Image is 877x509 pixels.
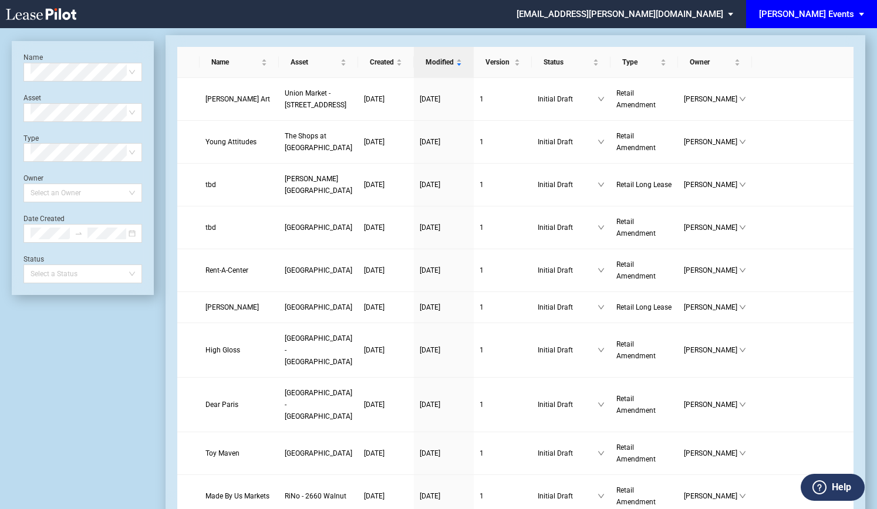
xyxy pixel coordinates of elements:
span: [DATE] [420,449,440,457]
a: [DATE] [420,301,468,313]
a: [DATE] [420,93,468,105]
th: Modified [414,47,474,78]
th: Status [532,47,610,78]
a: Retail Amendment [616,484,672,508]
a: [DATE] [420,490,468,502]
a: High Gloss [205,344,273,356]
span: tbd [205,223,216,232]
a: Union Market - [STREET_ADDRESS] [285,87,352,111]
a: Made By Us Markets [205,490,273,502]
th: Version [474,47,532,78]
a: [GEOGRAPHIC_DATA] - [GEOGRAPHIC_DATA] [285,387,352,422]
span: High Gloss [205,346,240,354]
span: [DATE] [364,223,384,232]
a: [PERSON_NAME] [205,301,273,313]
a: [PERSON_NAME][GEOGRAPHIC_DATA] [285,173,352,196]
a: Retail Amendment [616,130,672,154]
span: [PERSON_NAME] [684,447,739,459]
span: Retail Amendment [616,218,656,237]
a: [GEOGRAPHIC_DATA] [285,301,352,313]
span: down [598,181,605,188]
span: tbd [205,181,216,189]
span: Initial Draft [538,136,598,148]
a: Dear Paris [205,399,273,410]
span: [DATE] [420,95,440,103]
a: [PERSON_NAME] Art [205,93,273,105]
span: down [598,224,605,231]
label: Help [832,480,851,495]
span: Retail Amendment [616,395,656,415]
span: Initial Draft [538,399,598,410]
a: [GEOGRAPHIC_DATA] [285,264,352,276]
a: [DATE] [364,264,408,276]
a: tbd [205,179,273,191]
a: [DATE] [420,264,468,276]
span: RiNo - 2660 Walnut [285,492,346,500]
span: [DATE] [420,303,440,311]
span: down [598,304,605,311]
a: 1 [480,93,526,105]
a: [DATE] [420,179,468,191]
th: Asset [279,47,358,78]
a: [DATE] [420,344,468,356]
span: Modified [426,56,454,68]
th: Created [358,47,414,78]
span: Asset [291,56,338,68]
span: 1 [480,138,484,146]
span: [PERSON_NAME] [684,490,739,502]
span: down [739,96,746,103]
a: [GEOGRAPHIC_DATA] - [GEOGRAPHIC_DATA] [285,332,352,368]
a: Retail Amendment [616,338,672,362]
button: Help [801,474,865,501]
span: Retail Long Lease [616,181,672,189]
span: down [598,267,605,274]
span: Initial Draft [538,179,598,191]
span: [PERSON_NAME] [684,344,739,356]
span: The Shops at La Jolla Village [285,132,352,152]
span: [DATE] [364,181,384,189]
span: Retail Amendment [616,132,656,152]
span: to [75,229,83,237]
span: Dear Paris [205,401,238,409]
span: [DATE] [364,138,384,146]
a: 1 [480,136,526,148]
span: Initial Draft [538,490,598,502]
span: Toy Maven [205,449,240,457]
span: Created [370,56,394,68]
span: Initial Draft [538,301,598,313]
span: Freshfields Village [285,223,352,232]
div: [PERSON_NAME] Events [759,9,854,19]
a: 1 [480,344,526,356]
label: Type [23,134,39,142]
label: Owner [23,174,43,182]
span: Retail Amendment [616,260,656,280]
span: swap-right [75,229,83,237]
span: [DATE] [364,303,384,311]
label: Status [23,255,44,263]
a: [GEOGRAPHIC_DATA] [285,447,352,459]
span: down [739,224,746,231]
a: 1 [480,301,526,313]
a: [DATE] [364,447,408,459]
a: 1 [480,399,526,410]
span: down [739,401,746,408]
span: 1 [480,401,484,409]
span: Preston Royal - East [285,449,352,457]
span: down [739,267,746,274]
a: 1 [480,222,526,233]
span: Made By Us Markets [205,492,269,500]
label: Name [23,53,43,62]
span: down [598,96,605,103]
span: Initial Draft [538,93,598,105]
a: Retail Amendment [616,216,672,239]
span: [DATE] [364,492,384,500]
span: Initial Draft [538,344,598,356]
a: Rent-A-Center [205,264,273,276]
a: Young Attitudes [205,136,273,148]
span: 1 [480,181,484,189]
span: [DATE] [420,181,440,189]
a: 1 [480,179,526,191]
span: [PERSON_NAME] [684,93,739,105]
span: down [598,401,605,408]
a: Retail Amendment [616,259,672,282]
